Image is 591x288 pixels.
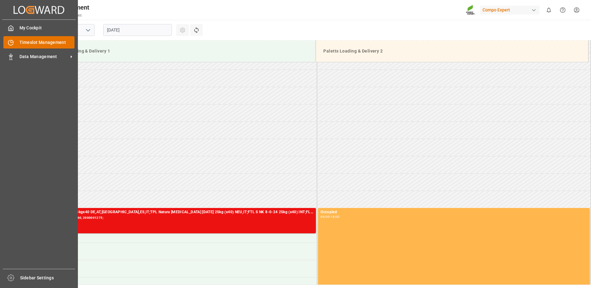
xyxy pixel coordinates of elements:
[3,22,74,34] a: My Cockpit
[556,3,570,17] button: Help Center
[330,215,330,218] div: -
[480,4,542,16] button: Compo Expert
[542,3,556,17] button: show 0 new notifications
[48,45,311,57] div: Paletts Loading & Delivery 1
[19,39,75,46] span: Timeslot Management
[466,5,476,15] img: Screenshot%202023-09-29%20at%2010.02.21.png_1712312052.png
[103,24,172,36] input: DD.MM.YYYY
[3,36,74,48] a: Timeslot Management
[19,25,75,31] span: My Cockpit
[321,215,330,218] div: 06:00
[19,53,68,60] span: Data Management
[47,215,313,221] div: Main ref : 6100001460, 2000001275;
[20,275,75,281] span: Sidebar Settings
[480,6,539,15] div: Compo Expert
[321,209,587,215] div: Occupied
[321,45,583,57] div: Paletts Loading & Delivery 2
[83,25,92,35] button: open menu
[47,209,313,215] div: FET 6-0-12 KR 25kgx40 DE,AT,[GEOGRAPHIC_DATA],ES,IT;TPL Natura [MEDICAL_DATA] [DATE] 25kg (x40) N...
[330,215,339,218] div: 18:00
